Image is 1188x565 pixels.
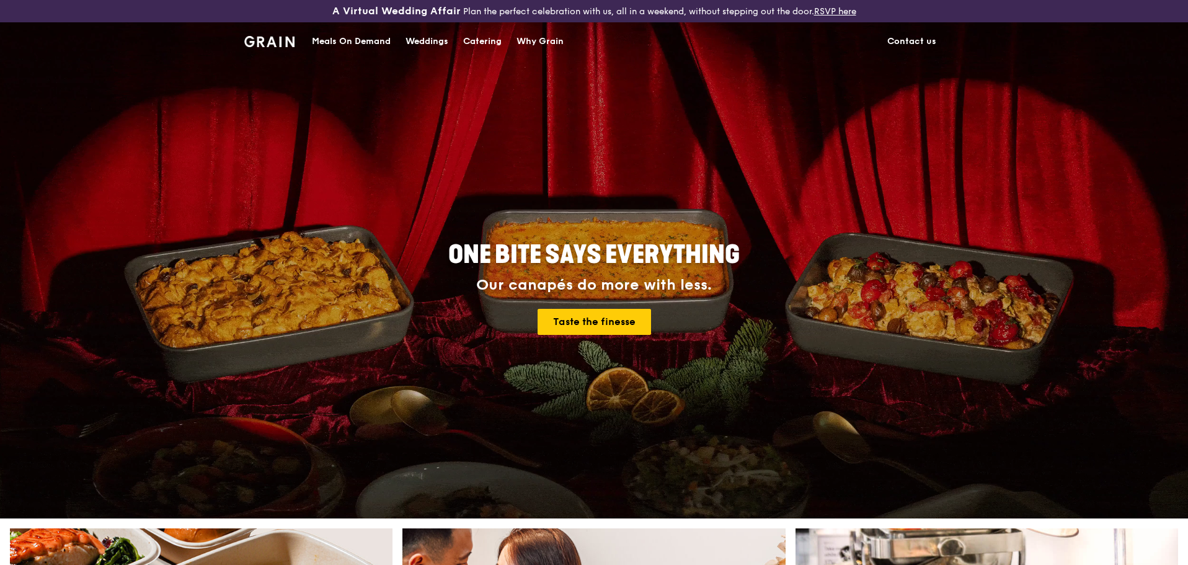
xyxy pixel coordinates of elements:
img: Grain [244,36,295,47]
div: Plan the perfect celebration with us, all in a weekend, without stepping out the door. [237,5,951,17]
a: RSVP here [814,6,856,17]
a: Catering [456,23,509,60]
span: ONE BITE SAYS EVERYTHING [448,240,740,270]
div: Why Grain [516,23,564,60]
div: Our canapés do more with less. [371,277,817,294]
a: Why Grain [509,23,571,60]
div: Weddings [406,23,448,60]
a: GrainGrain [244,22,295,59]
a: Taste the finesse [538,309,651,335]
div: Meals On Demand [312,23,391,60]
div: Catering [463,23,502,60]
h3: A Virtual Wedding Affair [332,5,461,17]
a: Weddings [398,23,456,60]
a: Contact us [880,23,944,60]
